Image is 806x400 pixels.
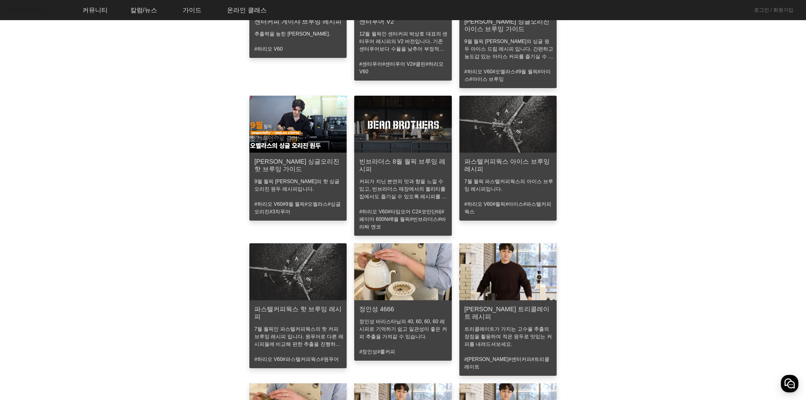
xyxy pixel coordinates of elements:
[464,357,508,362] a: #[PERSON_NAME]
[508,357,531,362] a: #센터커피
[359,305,394,313] h3: 정인성 4666
[5,5,71,16] img: logo
[246,96,350,236] a: [PERSON_NAME] 싱글오리진 핫 브루잉 가이드9월 월픽 [PERSON_NAME]의 핫 싱글오리진 원두 레시피입니다.#하리오 V60#9월 월픽#오멜라스#싱글오리진#3차푸어
[359,209,444,222] a: #페이마 600N
[254,178,344,193] p: 9월 월픽 [PERSON_NAME]의 핫 싱글오리진 원두 레시피입니다.
[464,38,554,60] p: 9월 월픽 [PERSON_NAME]의 싱글 원두 아이스 드립 레시피 입니다. 간편하고 농도감 있는 아이스 커피를 즐기실 수 있습니다.
[178,2,207,19] a: 가이드
[464,201,493,207] a: #하리오 V60
[125,2,162,19] a: 칼럼/뉴스
[359,178,449,200] p: 커피가 지닌 본연의 맛과 향을 느낄 수 있고, 빈브라더스 매장에서의 퀄리티를 집에서도 즐기실 수 있도록 레시피를 준비하였습니다.
[254,158,342,173] h3: [PERSON_NAME] 싱글오리진 핫 브루잉 가이드
[254,30,344,38] p: 추출력을 높힌 [PERSON_NAME].
[254,201,283,207] a: #하리오 V60
[464,69,493,74] a: #하리오 V60
[270,209,290,214] a: #3차푸어
[254,357,283,362] a: #하리오 V60
[464,325,554,348] p: 트리콜레이트가 가지는 고수율 추출의 장점을 활용하여 적은 원두로 맛있는 커피를 내려드셔보세요.
[20,209,24,214] span: 홈
[410,217,438,222] a: #빈브라더스
[77,2,113,19] a: 커뮤니티
[350,243,455,376] a: 정인성 4666정인성 바리스타님의 40, 60, 60, 60 레시피로 기억하기 쉽고 일관성이 좋은 커피 추출을 가져갈 수 있습니다.#정인성#룰커피
[359,349,377,354] a: #정인성
[359,209,388,214] a: #하리오 V60
[469,76,504,82] a: #아이스 브루잉
[464,305,552,320] h3: [PERSON_NAME] 트리콜레이트 레시피
[492,201,505,207] a: #월픽
[456,243,560,376] a: [PERSON_NAME] 트리콜레이트 레시피트리콜레이트가 가지는 고수율 추출의 장점을 활용하여 적은 원두로 맛있는 커피를 내려드셔보세요.#[PERSON_NAME]#센터커피#트...
[321,357,339,362] a: #원푸어
[456,96,560,236] a: 파스텔커피웍스 아이스 브루잉 레시피7월 월픽 파스텔커피웍스의 아이스 브루잉 레시피입니다.#하리오 V60#월픽#아이스#파스텔커피웍스
[359,30,449,53] p: 12월 월픽인 센터커피 박상호 대표의 센터푸어 레시피의 V2 버전입니다. 기존 센터푸어보다 수율을 낮추어 부정적인 맛이 억제되었습니다.
[359,18,394,25] h3: 센터푸어 V2
[283,357,321,362] a: #파스텔커피웍스
[254,305,342,320] h3: 파스텔커피웍스 핫 브루잉 레시피
[222,2,272,19] a: 온라인 클래스
[359,61,382,67] a: #센터푸어
[418,209,441,214] a: #코만단테
[464,18,552,33] h3: [PERSON_NAME] 싱글오리진 아이스 브루잉 가이드
[254,18,342,25] h3: 센터커피 게이샤 브루잉 레시피
[42,200,81,215] a: 대화
[388,217,410,222] a: #8월 월픽
[505,201,523,207] a: #아이스
[359,158,446,173] h3: 빈브라더스 8월 월픽 브루잉 레시피
[377,349,395,354] a: #룰커피
[388,209,418,214] a: #타임모어 C2
[97,209,105,214] span: 설정
[413,61,426,67] a: #클린
[515,69,537,74] a: #9월 월픽
[81,200,121,215] a: 설정
[492,69,515,74] a: #오멜라스
[464,178,554,193] p: 7월 월픽 파스텔커피웍스의 아이스 브루잉 레시피입니다.
[283,201,305,207] a: #9월 월픽
[2,200,42,215] a: 홈
[359,318,449,341] p: 정인성 바리스타님의 40, 60, 60, 60 레시피로 기억하기 쉽고 일관성이 좋은 커피 추출을 가져갈 수 있습니다.
[754,6,793,14] a: 로그인 / 회원가입
[464,158,552,173] h3: 파스텔커피웍스 아이스 브루잉 레시피
[254,46,283,52] a: #하리오 V60
[246,243,350,376] a: 파스텔커피웍스 핫 브루잉 레시피7월 월픽인 파스텔커피웍스의 핫 커피 브루잉 레시피 입니다. 원푸어로 다른 레시피들에 비교해 편한 추출을 진행하실 수 있습니다.#하리오 V60#...
[350,96,455,236] a: 빈브라더스 8월 월픽 브루잉 레시피커피가 지닌 본연의 맛과 향을 느낄 수 있고, 빈브라더스 매장에서의 퀄리티를 집에서도 즐기실 수 있도록 레시피를 준비하였습니다.#하리오 V6...
[254,325,344,348] p: 7월 월픽인 파스텔커피웍스의 핫 커피 브루잉 레시피 입니다. 원푸어로 다른 레시피들에 비교해 편한 추출을 진행하실 수 있습니다.
[305,201,328,207] a: #오멜라스
[58,209,65,214] span: 대화
[382,61,413,67] a: #센터푸어 V2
